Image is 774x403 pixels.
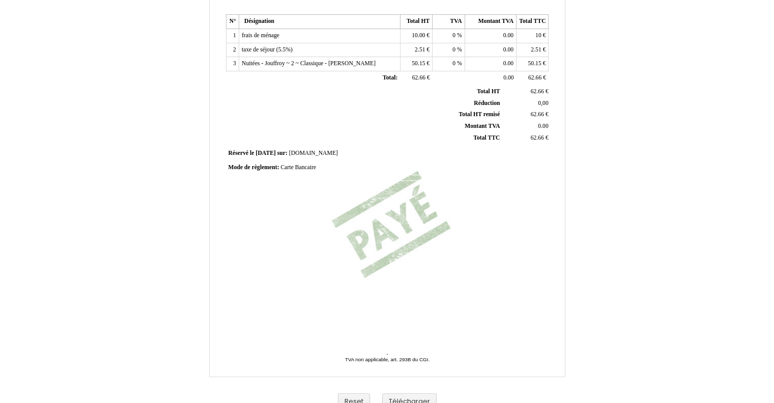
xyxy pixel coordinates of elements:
span: Réservé le [228,150,254,156]
span: 50.15 [528,60,541,67]
span: 0.00 [503,74,513,81]
span: - [386,351,388,357]
td: 2 [226,43,239,57]
span: 62.66 [531,135,544,141]
span: 62.66 [531,88,544,95]
span: 10 [535,32,541,39]
span: TVA non applicable, art. 293B du CGI. [345,357,429,362]
span: taxe de séjour (5.5%) [242,46,293,53]
span: 0 [452,32,455,39]
td: € [400,71,432,86]
td: € [502,86,550,97]
span: 0,00 [538,100,548,106]
td: € [517,57,549,71]
th: N° [226,15,239,29]
span: 50.15 [412,60,425,67]
td: 3 [226,57,239,71]
th: Total HT [400,15,432,29]
span: 0 [452,46,455,53]
th: Total TTC [517,15,549,29]
span: Carte Bancaire [280,164,316,171]
span: 62.66 [531,111,544,118]
td: € [400,29,432,43]
td: € [400,57,432,71]
td: € [502,132,550,144]
span: Montant TVA [465,123,500,129]
span: Réduction [474,100,500,106]
th: Montant TVA [465,15,516,29]
td: € [400,43,432,57]
span: 62.66 [528,74,541,81]
span: 2.51 [415,46,425,53]
th: TVA [433,15,465,29]
td: € [517,43,549,57]
span: Total: [383,74,397,81]
span: Total HT [477,88,500,95]
td: % [433,29,465,43]
span: sur: [277,150,288,156]
span: 0.00 [503,32,513,39]
span: 0.00 [538,123,548,129]
span: Total HT remisé [458,111,500,118]
span: [DOMAIN_NAME] [289,150,338,156]
td: % [433,57,465,71]
td: € [502,109,550,121]
span: 0 [452,60,455,67]
td: € [517,29,549,43]
span: 10.00 [412,32,425,39]
span: 0.00 [503,46,513,53]
span: frais de ménage [242,32,279,39]
span: Mode de règlement: [228,164,279,171]
td: 1 [226,29,239,43]
th: Désignation [239,15,400,29]
span: [DATE] [255,150,275,156]
td: % [433,43,465,57]
span: 62.66 [412,74,425,81]
td: € [517,71,549,86]
span: Nuitées - Jouffroy ~ 2 ~ Classique - [PERSON_NAME] [242,60,376,67]
span: 0.00 [503,60,513,67]
span: Total TTC [473,135,500,141]
span: 2.51 [531,46,541,53]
